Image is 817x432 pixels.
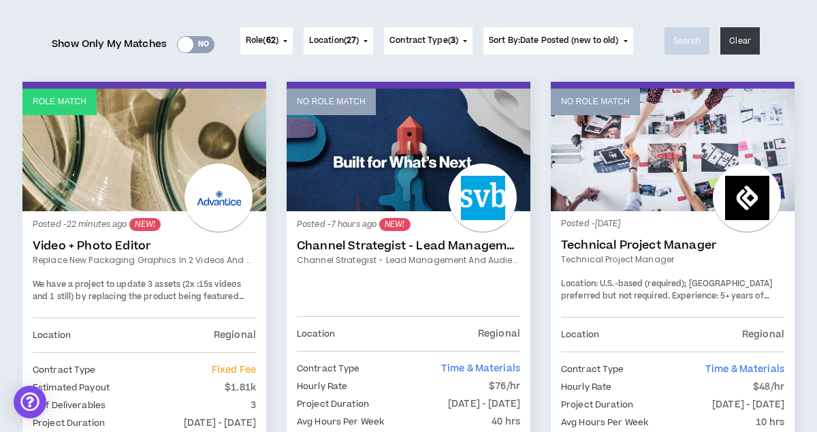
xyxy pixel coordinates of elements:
span: Contract Type ( ) [389,35,458,47]
span: 62 [266,35,276,46]
p: $76/hr [489,379,520,394]
p: Location [297,326,335,341]
p: # of Deliverables [33,398,106,413]
p: 3 [251,398,256,413]
p: Project Duration [33,416,105,431]
sup: NEW! [379,218,410,231]
span: Role ( ) [246,35,278,47]
p: 40 hrs [492,414,520,429]
p: Posted - 7 hours ago [297,218,520,231]
a: Technical Project Manager [561,238,784,252]
a: Video + Photo Editor [33,239,256,253]
span: Show Only My Matches [52,34,167,55]
p: Location [33,328,71,343]
p: No Role Match [561,95,630,108]
sup: NEW! [129,218,160,231]
button: Sort By:Date Posted (new to old) [483,27,633,55]
span: Time & Materials [441,362,520,375]
p: Role Match [33,95,86,108]
button: Clear [720,27,760,55]
p: Hourly Rate [297,379,347,394]
p: Regional [742,327,784,342]
p: Avg Hours Per Week [297,414,384,429]
p: Project Duration [297,397,369,412]
a: Role Match [22,89,266,211]
p: Avg Hours Per Week [561,415,648,430]
span: Sort By: Date Posted (new to old) [489,35,619,46]
a: No Role Match [287,89,530,211]
p: Estimated Payout [33,380,110,395]
p: Contract Type [561,362,624,377]
p: [DATE] - [DATE] [448,397,520,412]
button: Contract Type(3) [384,27,472,55]
p: Regional [214,328,256,343]
span: Time & Materials [705,362,784,376]
p: 10 hrs [756,415,784,430]
a: No Role Match [551,89,795,211]
p: [DATE] - [DATE] [184,416,256,431]
a: Channel Strategist - Lead Management and Audience [297,239,520,253]
button: Role(62) [240,27,293,55]
p: Location [561,327,599,342]
span: 3 [451,35,455,46]
span: U.S.-based (required); [GEOGRAPHIC_DATA] preferred but not required. [561,278,773,302]
span: Fixed Fee [212,363,256,377]
span: 27 [347,35,356,46]
p: Regional [478,326,520,341]
p: Contract Type [33,362,96,377]
a: Technical Project Manager [561,253,784,266]
span: We have a project to update 3 assets (2x :15s videos and 1 still) by replacing the product being ... [33,279,245,326]
a: Replace new packaging graphics in 2 videos and make them look real:) [33,254,256,266]
p: Contract Type [297,361,360,376]
span: Location ( ) [309,35,359,47]
p: No Role Match [297,95,366,108]
button: Location(27) [304,27,373,55]
p: $1.81k [225,380,256,395]
span: Location: [561,278,598,290]
p: Posted - [DATE] [561,218,784,230]
p: Posted - 22 minutes ago [33,218,256,231]
a: Channel Strategist - Lead Management and Audience [297,254,520,266]
button: Search [664,27,710,55]
span: Experience: [672,290,718,302]
p: Project Duration [561,397,633,412]
p: [DATE] - [DATE] [712,397,784,412]
p: $48/hr [753,380,784,395]
div: Open Intercom Messenger [14,386,46,418]
p: Hourly Rate [561,380,611,395]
